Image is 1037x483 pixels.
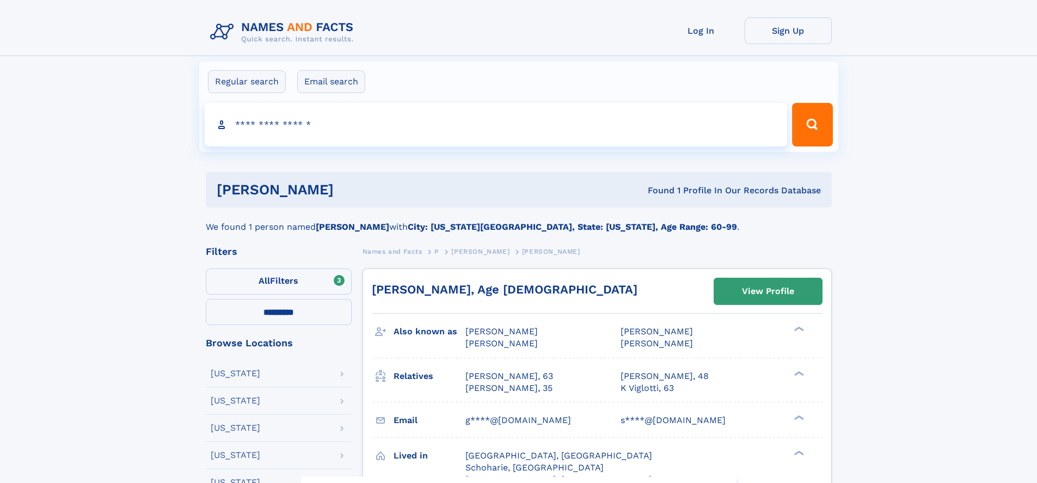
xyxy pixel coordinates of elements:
[408,222,737,232] b: City: [US_STATE][GEOGRAPHIC_DATA], State: [US_STATE], Age Range: 60-99
[465,382,553,394] a: [PERSON_NAME], 35
[465,450,652,461] span: [GEOGRAPHIC_DATA], [GEOGRAPHIC_DATA]
[394,411,465,430] h3: Email
[316,222,389,232] b: [PERSON_NAME]
[211,369,260,378] div: [US_STATE]
[792,103,832,146] button: Search Button
[714,278,822,304] a: View Profile
[259,276,270,286] span: All
[394,447,465,465] h3: Lived in
[394,367,465,386] h3: Relatives
[465,370,553,382] a: [PERSON_NAME], 63
[206,247,352,256] div: Filters
[434,248,439,255] span: P
[205,103,788,146] input: search input
[394,322,465,341] h3: Also known as
[211,451,260,460] div: [US_STATE]
[372,283,637,296] a: [PERSON_NAME], Age [DEMOGRAPHIC_DATA]
[621,326,693,337] span: [PERSON_NAME]
[621,338,693,349] span: [PERSON_NAME]
[742,279,794,304] div: View Profile
[791,449,805,456] div: ❯
[745,17,832,44] a: Sign Up
[217,183,491,197] h1: [PERSON_NAME]
[791,326,805,333] div: ❯
[465,338,538,349] span: [PERSON_NAME]
[206,207,832,234] div: We found 1 person named with .
[621,382,674,394] a: K Viglotti, 63
[211,424,260,432] div: [US_STATE]
[208,70,286,93] label: Regular search
[363,244,422,258] a: Names and Facts
[297,70,365,93] label: Email search
[791,414,805,421] div: ❯
[522,248,580,255] span: [PERSON_NAME]
[434,244,439,258] a: P
[465,326,538,337] span: [PERSON_NAME]
[206,268,352,295] label: Filters
[465,462,604,473] span: Schoharie, [GEOGRAPHIC_DATA]
[206,17,363,47] img: Logo Names and Facts
[211,396,260,405] div: [US_STATE]
[621,370,709,382] a: [PERSON_NAME], 48
[658,17,745,44] a: Log In
[490,185,821,197] div: Found 1 Profile In Our Records Database
[791,370,805,377] div: ❯
[451,248,510,255] span: [PERSON_NAME]
[206,338,352,348] div: Browse Locations
[451,244,510,258] a: [PERSON_NAME]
